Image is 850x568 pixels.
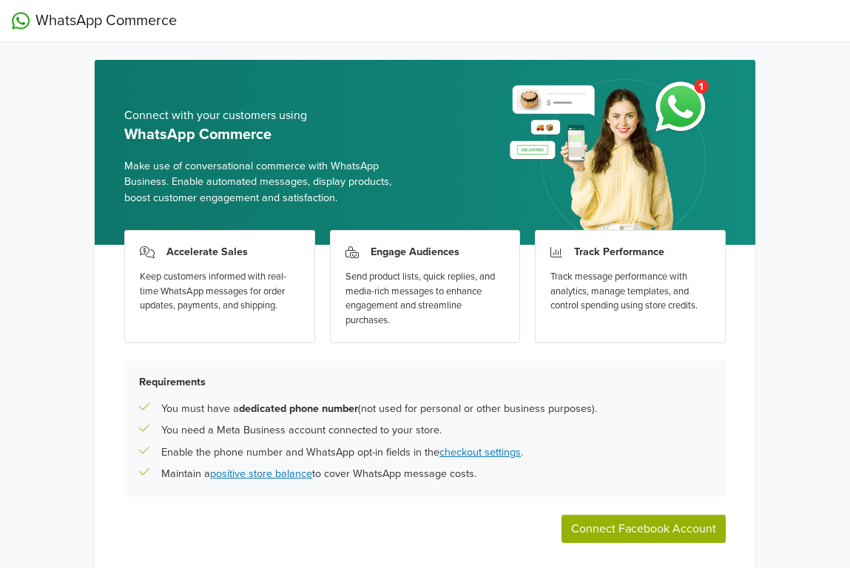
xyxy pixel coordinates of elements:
[497,70,726,245] img: whatsapp_setup_banner
[124,158,414,206] span: Make use of conversational commerce with WhatsApp Business. Enable automated messages, display pr...
[124,109,414,123] h5: Connect with your customers using
[166,246,248,258] h3: Accelerate Sales
[574,246,664,258] h3: Track Performance
[140,270,300,314] div: Keep customers informed with real-time WhatsApp messages for order updates, payments, and shipping.
[161,444,523,461] p: Enable the phone number and WhatsApp opt-in fields in the .
[161,422,442,439] p: You need a Meta Business account connected to your store.
[210,467,312,480] a: positive store balance
[124,126,414,143] h5: WhatsApp Commerce
[12,12,30,30] img: WhatsApp
[139,376,711,388] h5: Requirements
[561,515,726,543] button: Connect Facebook Account
[550,270,710,314] div: Track message performance with analytics, manage templates, and control spending using store cred...
[371,246,459,258] h3: Engage Audiences
[439,446,521,459] a: checkout settings
[161,401,597,417] p: You must have a (not used for personal or other business purposes).
[239,402,358,415] b: dedicated phone number
[345,270,505,328] div: Send product lists, quick replies, and media-rich messages to enhance engagement and streamline p...
[161,466,476,482] p: Maintain a to cover WhatsApp message costs.
[36,10,177,32] span: WhatsApp Commerce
